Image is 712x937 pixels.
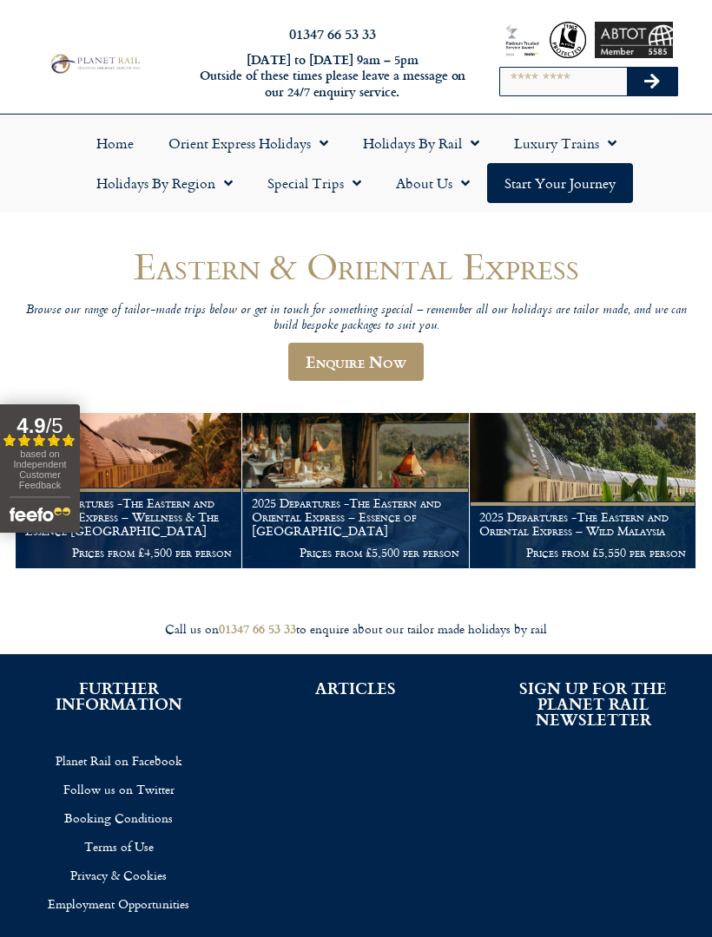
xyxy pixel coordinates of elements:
nav: Menu [9,123,703,203]
p: Prices from £5,550 per person [479,546,686,560]
h6: [DATE] to [DATE] 9am – 5pm Outside of these times please leave a message on our 24/7 enquiry serv... [194,52,471,101]
nav: Menu [26,746,211,918]
h1: Eastern & Oriental Express [16,246,696,286]
h2: SIGN UP FOR THE PLANET RAIL NEWSLETTER [501,680,686,727]
h2: ARTICLES [263,680,448,696]
button: Search [627,68,677,95]
a: Enquire Now [288,343,424,381]
a: Luxury Trains [497,123,634,163]
h2: FURTHER INFORMATION [26,680,211,711]
a: Follow us on Twitter [26,775,211,803]
a: 2025 Departures -The Eastern and Oriental Express – Wild Malaysia Prices from £5,550 per person [470,413,696,568]
a: Special Trips [250,163,379,203]
img: Planet Rail Train Holidays Logo [47,52,142,75]
div: Call us on to enquire about our tailor made holidays by rail [9,621,703,638]
h1: 2025 Departures -The Eastern and Oriental Express – Wellness & The Essence [GEOGRAPHIC_DATA] [25,496,232,537]
h1: 2025 Departures -The Eastern and Oriental Express – Essence of [GEOGRAPHIC_DATA] [252,496,458,537]
a: 01347 66 53 33 [289,23,376,43]
a: 01347 66 53 33 [219,619,296,638]
p: Prices from £4,500 per person [25,546,232,560]
a: Terms of Use [26,832,211,861]
a: 2025 Departures -The Eastern and Oriental Express – Essence of [GEOGRAPHIC_DATA] Prices from £5,5... [242,413,469,568]
a: Orient Express Holidays [151,123,346,163]
h1: 2025 Departures -The Eastern and Oriental Express – Wild Malaysia [479,510,686,538]
a: Planet Rail on Facebook [26,746,211,775]
a: About Us [379,163,487,203]
a: Home [79,123,151,163]
a: Booking Conditions [26,803,211,832]
a: 2025 Departures -The Eastern and Oriental Express – Wellness & The Essence [GEOGRAPHIC_DATA] Pric... [16,413,242,568]
a: Holidays by Region [79,163,250,203]
a: Privacy & Cookies [26,861,211,889]
a: Employment Opportunities [26,889,211,918]
p: Prices from £5,500 per person [252,546,458,560]
a: Start your Journey [487,163,633,203]
a: Holidays by Rail [346,123,497,163]
p: Browse our range of tailor-made trips below or get in touch for something special – remember all ... [16,303,696,335]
